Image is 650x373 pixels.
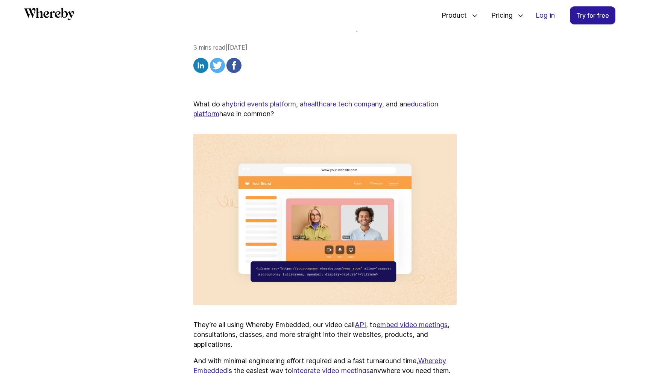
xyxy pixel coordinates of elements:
[24,8,74,20] svg: Whereby
[377,321,448,329] a: embed video meetings
[530,7,561,24] a: Log in
[24,8,74,23] a: Whereby
[210,58,225,73] img: twitter
[193,99,457,119] p: What do a , a , and an have in common?
[193,320,457,349] p: They’re all using Whereby Embedded, our video call , to , consultations, classes, and more straig...
[193,100,438,118] a: education platform
[570,6,615,24] a: Try for free
[226,100,296,108] a: hybrid events platform
[434,3,469,28] span: Product
[226,58,241,73] img: facebook
[355,321,366,329] a: API
[484,3,515,28] span: Pricing
[193,58,208,73] img: linkedin
[304,100,382,108] a: healthcare tech company
[193,43,457,75] div: 3 mins read | [DATE]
